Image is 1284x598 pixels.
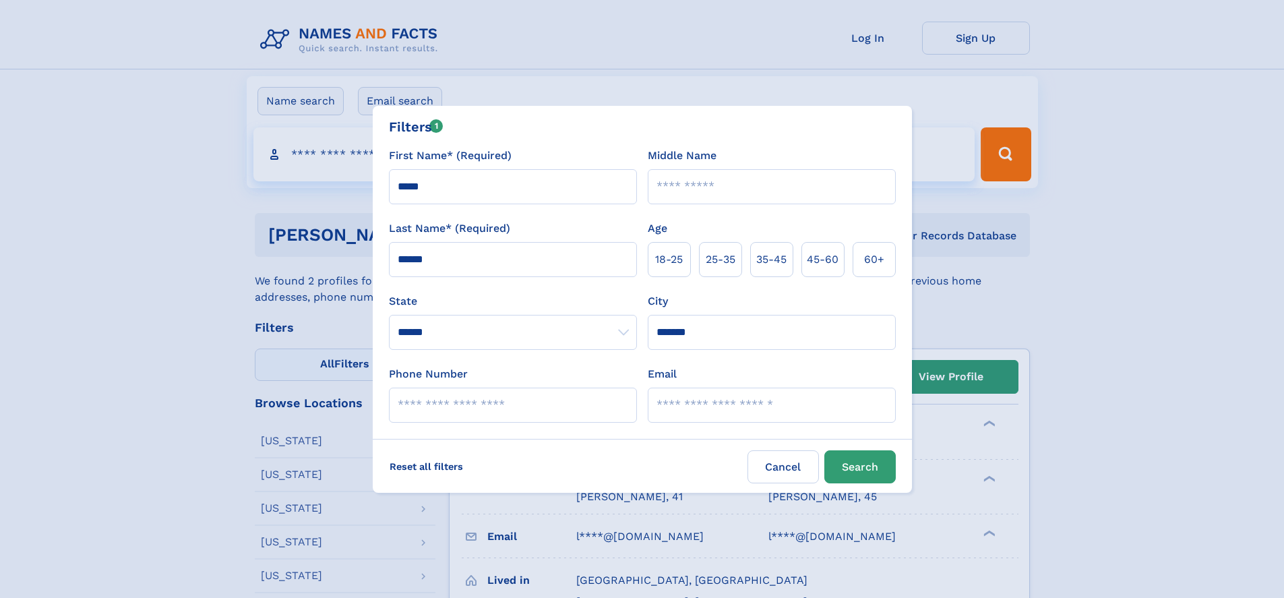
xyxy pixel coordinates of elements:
label: Last Name* (Required) [389,220,510,237]
label: Phone Number [389,366,468,382]
span: 35‑45 [756,251,787,268]
span: 60+ [864,251,884,268]
div: Filters [389,117,444,137]
span: 25‑35 [706,251,735,268]
label: First Name* (Required) [389,148,512,164]
span: 18‑25 [655,251,683,268]
label: State [389,293,637,309]
label: Email [648,366,677,382]
span: 45‑60 [807,251,838,268]
label: Middle Name [648,148,716,164]
label: Age [648,220,667,237]
label: Cancel [747,450,819,483]
button: Search [824,450,896,483]
label: Reset all filters [381,450,472,483]
label: City [648,293,668,309]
